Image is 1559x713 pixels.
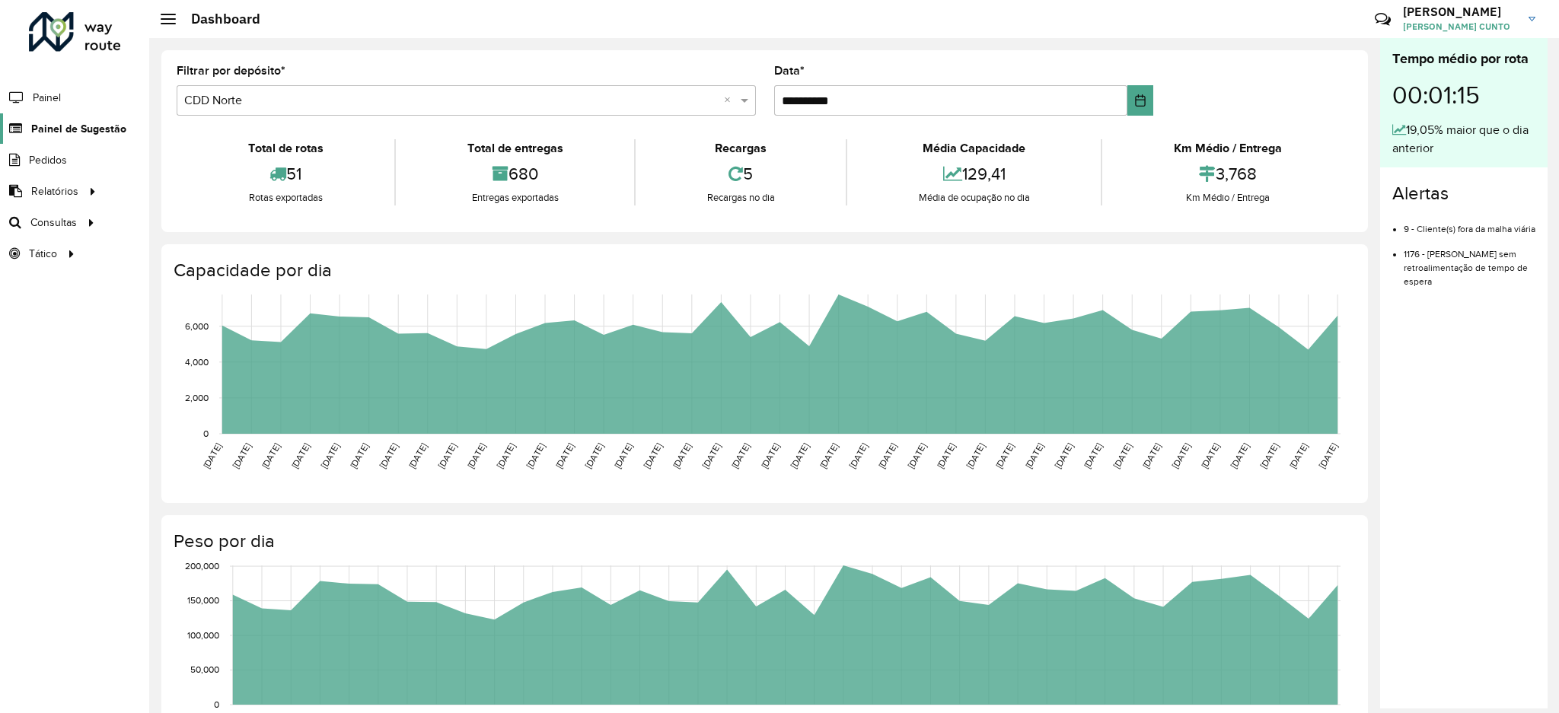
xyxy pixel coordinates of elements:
[231,441,253,470] text: [DATE]
[185,393,209,403] text: 2,000
[1404,211,1535,236] li: 9 - Cliente(s) fora da malha viária
[400,158,630,190] div: 680
[671,441,693,470] text: [DATE]
[174,530,1353,552] h4: Peso por dia
[935,441,957,470] text: [DATE]
[1366,3,1399,36] a: Contato Rápido
[906,441,928,470] text: [DATE]
[187,596,219,606] text: 150,000
[180,139,391,158] div: Total de rotas
[1317,441,1339,470] text: [DATE]
[33,90,61,106] span: Painel
[185,357,209,367] text: 4,000
[1023,441,1045,470] text: [DATE]
[524,441,546,470] text: [DATE]
[1106,158,1349,190] div: 3,768
[1392,121,1535,158] div: 19,05% maior que o dia anterior
[1111,441,1133,470] text: [DATE]
[700,441,722,470] text: [DATE]
[851,190,1097,205] div: Média de ocupação no dia
[31,121,126,137] span: Painel de Sugestão
[378,441,400,470] text: [DATE]
[774,62,805,80] label: Data
[190,665,219,675] text: 50,000
[583,441,605,470] text: [DATE]
[1170,441,1192,470] text: [DATE]
[789,441,811,470] text: [DATE]
[201,441,223,470] text: [DATE]
[203,428,209,438] text: 0
[876,441,898,470] text: [DATE]
[1106,190,1349,205] div: Km Médio / Entrega
[1053,441,1075,470] text: [DATE]
[639,190,842,205] div: Recargas no dia
[1404,236,1535,288] li: 1176 - [PERSON_NAME] sem retroalimentação de tempo de espera
[29,152,67,168] span: Pedidos
[400,139,630,158] div: Total de entregas
[180,158,391,190] div: 51
[180,190,391,205] div: Rotas exportadas
[289,441,311,470] text: [DATE]
[729,441,751,470] text: [DATE]
[1229,441,1251,470] text: [DATE]
[29,246,57,262] span: Tático
[174,259,1353,282] h4: Capacidade por dia
[1392,69,1535,121] div: 00:01:15
[642,441,664,470] text: [DATE]
[185,561,219,571] text: 200,000
[30,215,77,231] span: Consultas
[31,183,78,199] span: Relatórios
[639,139,842,158] div: Recargas
[260,441,282,470] text: [DATE]
[612,441,634,470] text: [DATE]
[406,441,429,470] text: [DATE]
[319,441,341,470] text: [DATE]
[436,441,458,470] text: [DATE]
[553,441,575,470] text: [DATE]
[851,139,1097,158] div: Média Capacidade
[851,158,1097,190] div: 129,41
[1082,441,1104,470] text: [DATE]
[185,321,209,331] text: 6,000
[1287,441,1309,470] text: [DATE]
[847,441,869,470] text: [DATE]
[724,91,737,110] span: Clear all
[176,11,260,27] h2: Dashboard
[1403,5,1517,19] h3: [PERSON_NAME]
[1258,441,1280,470] text: [DATE]
[177,62,285,80] label: Filtrar por depósito
[1403,20,1517,33] span: [PERSON_NAME] CUNTO
[465,441,487,470] text: [DATE]
[400,190,630,205] div: Entregas exportadas
[1392,49,1535,69] div: Tempo médio por rota
[639,158,842,190] div: 5
[214,699,219,709] text: 0
[495,441,517,470] text: [DATE]
[818,441,840,470] text: [DATE]
[1199,441,1221,470] text: [DATE]
[1140,441,1162,470] text: [DATE]
[964,441,987,470] text: [DATE]
[1106,139,1349,158] div: Km Médio / Entrega
[1127,85,1154,116] button: Choose Date
[759,441,781,470] text: [DATE]
[187,630,219,640] text: 100,000
[993,441,1015,470] text: [DATE]
[1392,183,1535,205] h4: Alertas
[348,441,370,470] text: [DATE]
